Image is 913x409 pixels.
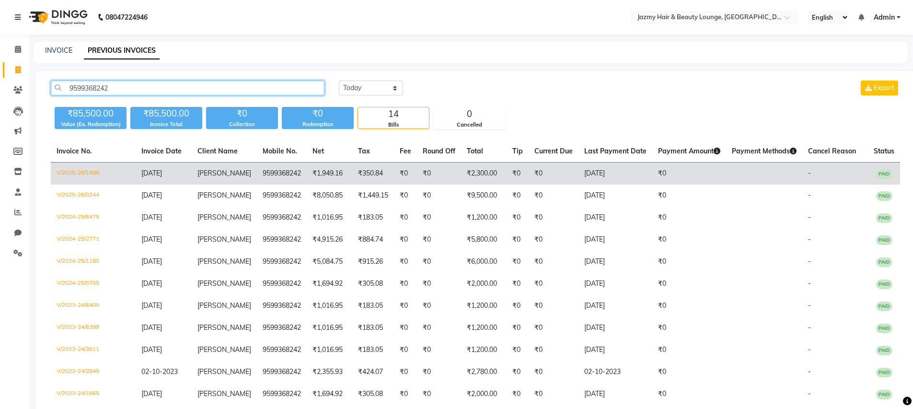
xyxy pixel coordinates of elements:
td: ₹1,949.16 [307,163,352,185]
td: ₹0 [529,185,578,207]
td: ₹0 [507,361,529,383]
td: ₹1,200.00 [461,317,507,339]
span: Round Off [423,147,455,155]
td: ₹0 [417,295,461,317]
span: PAID [876,257,892,267]
div: 0 [434,107,505,121]
td: ₹1,016.95 [307,207,352,229]
td: ₹0 [394,251,417,273]
td: V/2023-24/1665 [51,383,136,405]
span: PAID [876,346,892,355]
td: [DATE] [578,207,652,229]
div: ₹85,500.00 [55,107,127,120]
span: - [808,323,811,332]
td: ₹2,000.00 [461,273,507,295]
td: ₹1,200.00 [461,295,507,317]
div: ₹0 [282,107,354,120]
span: [DATE] [141,389,162,398]
span: PAID [876,235,892,245]
td: [DATE] [578,339,652,361]
div: ₹0 [206,107,278,120]
td: ₹183.05 [352,295,394,317]
span: Invoice No. [57,147,92,155]
td: V/2023-24/3611 [51,339,136,361]
span: [PERSON_NAME] [197,191,251,199]
td: V/2023-24/2849 [51,361,136,383]
td: V/2024-25/0705 [51,273,136,295]
td: ₹1,449.15 [352,185,394,207]
td: ₹1,016.95 [307,295,352,317]
td: ₹8,050.85 [307,185,352,207]
td: ₹0 [529,295,578,317]
td: ₹5,084.75 [307,251,352,273]
input: Search by Name/Mobile/Email/Invoice No [51,81,324,95]
td: 9599368242 [257,163,307,185]
td: ₹5,800.00 [461,229,507,251]
td: 9599368242 [257,185,307,207]
div: ₹85,500.00 [130,107,202,120]
td: 9599368242 [257,207,307,229]
td: ₹2,300.00 [461,163,507,185]
td: ₹0 [394,383,417,405]
td: ₹0 [507,251,529,273]
td: ₹0 [417,207,461,229]
td: ₹0 [652,339,726,361]
td: ₹0 [507,163,529,185]
span: Invoice Date [141,147,182,155]
span: Total [467,147,483,155]
div: Redemption [282,120,354,129]
td: [DATE] [578,229,652,251]
span: Cancel Reason [808,147,856,155]
td: ₹0 [652,207,726,229]
span: Admin [874,12,895,23]
td: 9599368242 [257,273,307,295]
span: PAID [876,213,892,223]
td: [DATE] [578,317,652,339]
span: - [808,301,811,310]
div: Value (Ex. Redemption) [55,120,127,129]
td: ₹1,016.95 [307,339,352,361]
span: Current Due [534,147,573,155]
td: 9599368242 [257,295,307,317]
td: ₹0 [507,185,529,207]
span: [PERSON_NAME] [197,345,251,354]
td: ₹0 [652,229,726,251]
span: [PERSON_NAME] [197,389,251,398]
td: ₹0 [529,163,578,185]
span: [PERSON_NAME] [197,257,251,266]
span: PAID [876,324,892,333]
span: [PERSON_NAME] [197,323,251,332]
td: [DATE] [578,295,652,317]
div: Bills [358,121,429,129]
td: V/2023-24/6399 [51,317,136,339]
span: [DATE] [141,235,162,244]
a: PREVIOUS INVOICES [84,42,160,59]
span: [PERSON_NAME] [197,279,251,288]
td: ₹0 [394,185,417,207]
span: - [808,389,811,398]
td: [DATE] [578,251,652,273]
td: ₹0 [652,361,726,383]
span: - [808,257,811,266]
span: Payment Amount [658,147,720,155]
span: [PERSON_NAME] [197,301,251,310]
td: ₹1,694.92 [307,273,352,295]
span: Mobile No. [263,147,297,155]
span: [DATE] [141,191,162,199]
span: Fee [400,147,411,155]
span: - [808,169,811,177]
td: ₹4,915.26 [307,229,352,251]
span: [PERSON_NAME] [197,213,251,222]
td: [DATE] [578,273,652,295]
td: ₹2,780.00 [461,361,507,383]
td: ₹9,500.00 [461,185,507,207]
td: ₹305.08 [352,383,394,405]
td: ₹183.05 [352,207,394,229]
td: ₹0 [417,383,461,405]
td: V/2024-25/2771 [51,229,136,251]
td: ₹0 [417,229,461,251]
td: 9599368242 [257,317,307,339]
td: V/2025-26/0244 [51,185,136,207]
span: [PERSON_NAME] [197,235,251,244]
td: ₹915.26 [352,251,394,273]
